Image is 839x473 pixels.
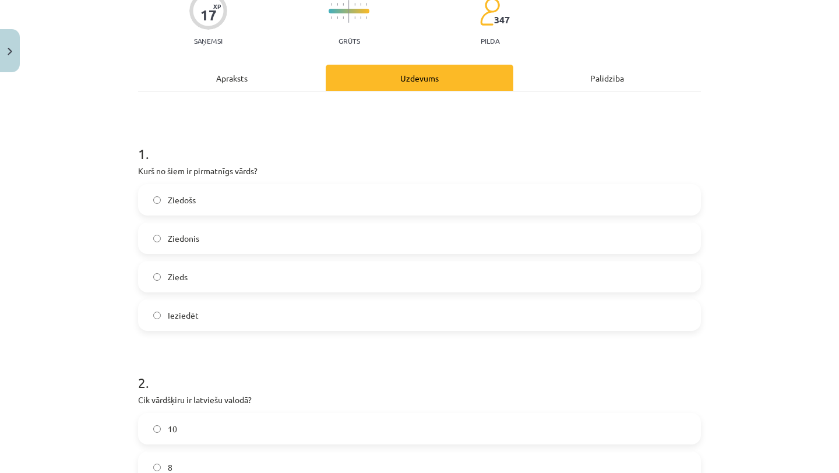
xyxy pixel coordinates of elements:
div: Uzdevums [326,65,513,91]
img: icon-short-line-57e1e144782c952c97e751825c79c345078a6d821885a25fce030b3d8c18986b.svg [331,16,332,19]
p: Grūts [339,37,360,45]
h1: 2 . [138,354,701,390]
img: icon-short-line-57e1e144782c952c97e751825c79c345078a6d821885a25fce030b3d8c18986b.svg [354,3,355,6]
div: Apraksts [138,65,326,91]
p: Cik vārdšķiru ir latviešu valodā? [138,394,701,406]
p: Saņemsi [189,37,227,45]
img: icon-short-line-57e1e144782c952c97e751825c79c345078a6d821885a25fce030b3d8c18986b.svg [366,3,367,6]
img: icon-close-lesson-0947bae3869378f0d4975bcd49f059093ad1ed9edebbc8119c70593378902aed.svg [8,48,12,55]
div: 17 [200,7,217,23]
input: Ziedošs [153,196,161,204]
h1: 1 . [138,125,701,161]
span: XP [213,3,221,9]
p: pilda [481,37,499,45]
img: icon-short-line-57e1e144782c952c97e751825c79c345078a6d821885a25fce030b3d8c18986b.svg [366,16,367,19]
span: Ziedošs [168,194,196,206]
span: 347 [494,15,510,25]
img: icon-short-line-57e1e144782c952c97e751825c79c345078a6d821885a25fce030b3d8c18986b.svg [360,16,361,19]
img: icon-short-line-57e1e144782c952c97e751825c79c345078a6d821885a25fce030b3d8c18986b.svg [343,16,344,19]
img: icon-short-line-57e1e144782c952c97e751825c79c345078a6d821885a25fce030b3d8c18986b.svg [337,16,338,19]
span: Zieds [168,271,188,283]
input: 10 [153,425,161,433]
img: icon-short-line-57e1e144782c952c97e751825c79c345078a6d821885a25fce030b3d8c18986b.svg [343,3,344,6]
input: 8 [153,464,161,471]
div: Palīdzība [513,65,701,91]
span: 10 [168,423,177,435]
span: Ieziedēt [168,309,199,322]
input: Zieds [153,273,161,281]
img: icon-short-line-57e1e144782c952c97e751825c79c345078a6d821885a25fce030b3d8c18986b.svg [337,3,338,6]
span: Ziedonis [168,232,199,245]
img: icon-short-line-57e1e144782c952c97e751825c79c345078a6d821885a25fce030b3d8c18986b.svg [354,16,355,19]
p: Kurš no šiem ir pirmatnīgs vārds? [138,165,701,177]
img: icon-short-line-57e1e144782c952c97e751825c79c345078a6d821885a25fce030b3d8c18986b.svg [331,3,332,6]
img: icon-short-line-57e1e144782c952c97e751825c79c345078a6d821885a25fce030b3d8c18986b.svg [360,3,361,6]
input: Ziedonis [153,235,161,242]
input: Ieziedēt [153,312,161,319]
